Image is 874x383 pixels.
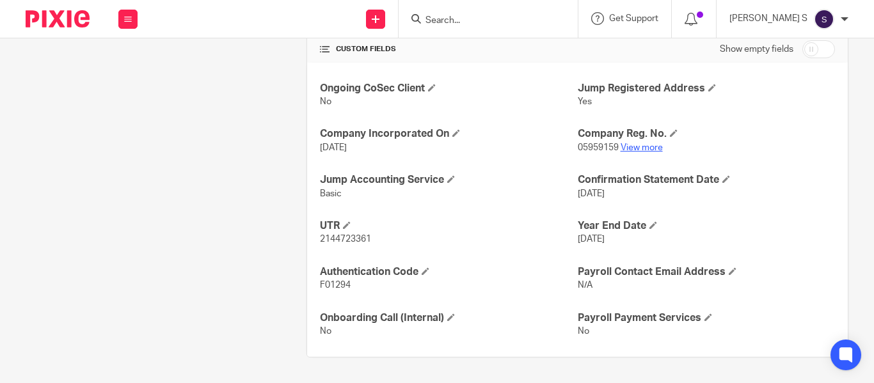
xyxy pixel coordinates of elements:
[609,14,658,23] span: Get Support
[320,127,577,141] h4: Company Incorporated On
[578,127,835,141] h4: Company Reg. No.
[578,265,835,279] h4: Payroll Contact Email Address
[578,97,592,106] span: Yes
[320,281,351,290] span: F01294
[720,43,793,56] label: Show empty fields
[320,327,331,336] span: No
[320,82,577,95] h4: Ongoing CoSec Client
[578,327,589,336] span: No
[320,189,342,198] span: Basic
[729,12,807,25] p: [PERSON_NAME] S
[320,173,577,187] h4: Jump Accounting Service
[578,235,605,244] span: [DATE]
[26,10,90,27] img: Pixie
[578,281,592,290] span: N/A
[320,143,347,152] span: [DATE]
[424,15,539,27] input: Search
[621,143,663,152] a: View more
[578,189,605,198] span: [DATE]
[320,311,577,325] h4: Onboarding Call (Internal)
[578,219,835,233] h4: Year End Date
[320,265,577,279] h4: Authentication Code
[814,9,834,29] img: svg%3E
[578,82,835,95] h4: Jump Registered Address
[320,219,577,233] h4: UTR
[578,143,619,152] span: 05959159
[320,235,371,244] span: 2144723361
[578,311,835,325] h4: Payroll Payment Services
[320,44,577,54] h4: CUSTOM FIELDS
[320,97,331,106] span: No
[578,173,835,187] h4: Confirmation Statement Date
